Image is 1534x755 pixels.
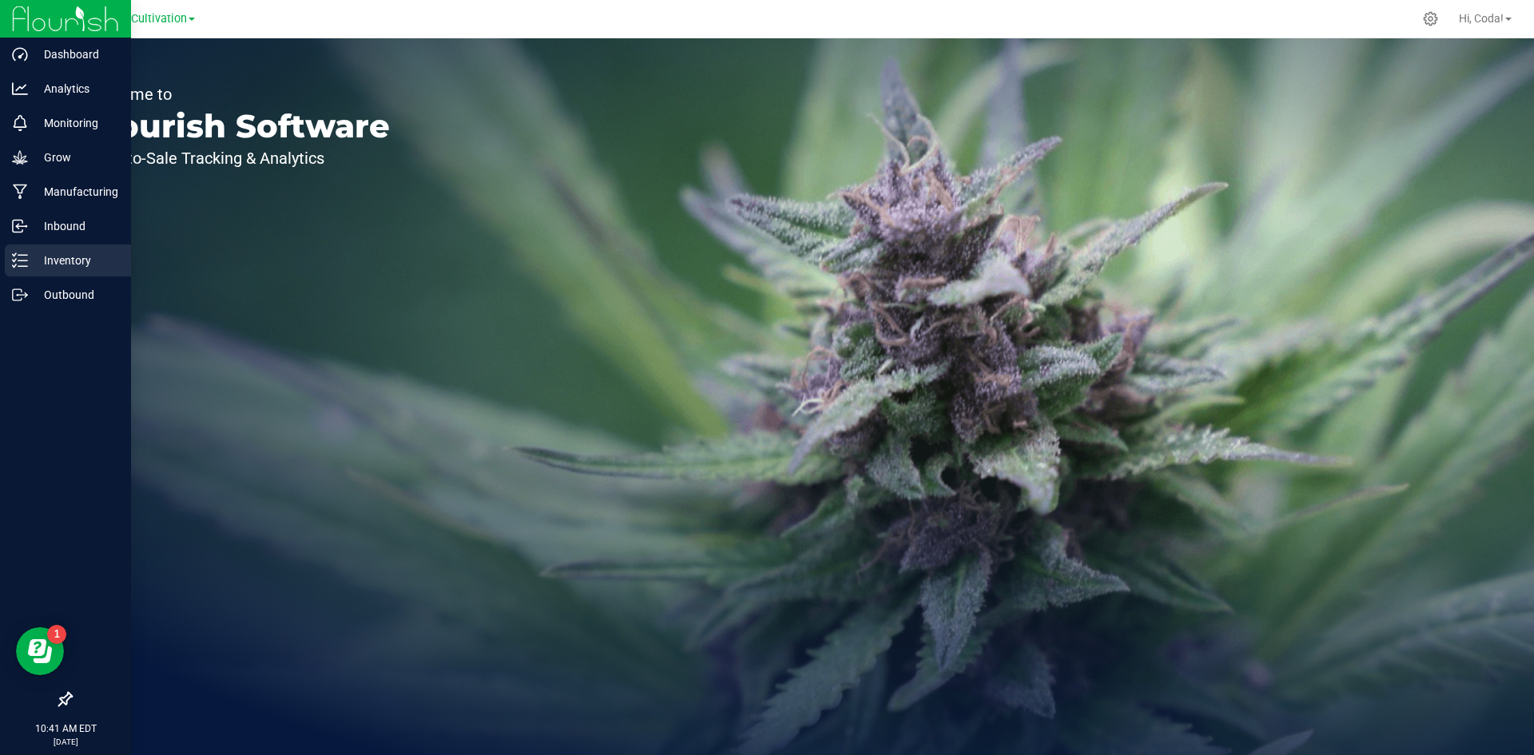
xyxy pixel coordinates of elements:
[28,45,124,64] p: Dashboard
[12,218,28,234] inline-svg: Inbound
[86,86,390,102] p: Welcome to
[12,115,28,131] inline-svg: Monitoring
[28,285,124,304] p: Outbound
[28,113,124,133] p: Monitoring
[1459,12,1504,25] span: Hi, Coda!
[12,287,28,303] inline-svg: Outbound
[1421,11,1441,26] div: Manage settings
[28,251,124,270] p: Inventory
[131,12,187,26] span: Cultivation
[12,149,28,165] inline-svg: Grow
[12,46,28,62] inline-svg: Dashboard
[12,81,28,97] inline-svg: Analytics
[47,625,66,644] iframe: Resource center unread badge
[12,252,28,268] inline-svg: Inventory
[28,148,124,167] p: Grow
[7,736,124,748] p: [DATE]
[86,110,390,142] p: Flourish Software
[28,79,124,98] p: Analytics
[28,217,124,236] p: Inbound
[28,182,124,201] p: Manufacturing
[12,184,28,200] inline-svg: Manufacturing
[7,721,124,736] p: 10:41 AM EDT
[86,150,390,166] p: Seed-to-Sale Tracking & Analytics
[16,627,64,675] iframe: Resource center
